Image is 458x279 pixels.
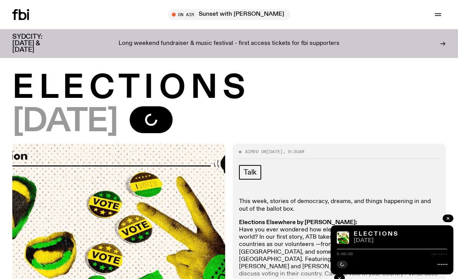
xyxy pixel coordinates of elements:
[337,231,349,244] img: The theme of freedom of speech when it comes to voting with images of the democracy sausage, peop...
[239,198,440,213] p: This week, stories of democracy, dreams, and things happening in and out of the ballot box.
[239,165,261,180] a: Talk
[354,238,447,244] span: [DATE]
[431,252,447,256] span: -:--:--
[337,252,353,256] span: 0:00:00
[267,149,283,155] span: [DATE]
[12,106,117,137] span: [DATE]
[283,149,304,155] span: , 9:30am
[245,149,267,155] span: Aired on
[239,220,357,226] strong: Elections Elsewhere by [PERSON_NAME]:
[119,40,339,47] p: Long weekend fundraiser & music festival - first access tickets for fbi supporters
[168,9,290,20] button: On AirSunset with [PERSON_NAME]
[354,231,397,237] a: E L E C T I O N S
[12,73,446,104] h1: E L E C T I O N S
[244,168,257,177] span: Talk
[12,34,61,53] h3: SYDCITY: [DATE] & [DATE]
